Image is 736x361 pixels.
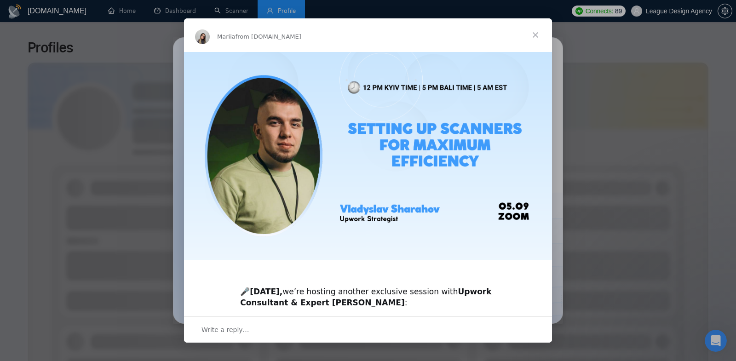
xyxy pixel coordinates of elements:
b: Upwork Consultant & Expert [PERSON_NAME] [240,287,491,307]
div: Open conversation and reply [184,316,552,343]
span: Close [519,18,552,52]
b: [DATE], [250,287,282,296]
span: Mariia [217,33,236,40]
img: Profile image for Mariia [195,29,210,44]
span: Write a reply… [201,324,249,336]
span: from [DOMAIN_NAME] [236,33,301,40]
div: 🎤 we’re hosting another exclusive session with : [240,275,496,308]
